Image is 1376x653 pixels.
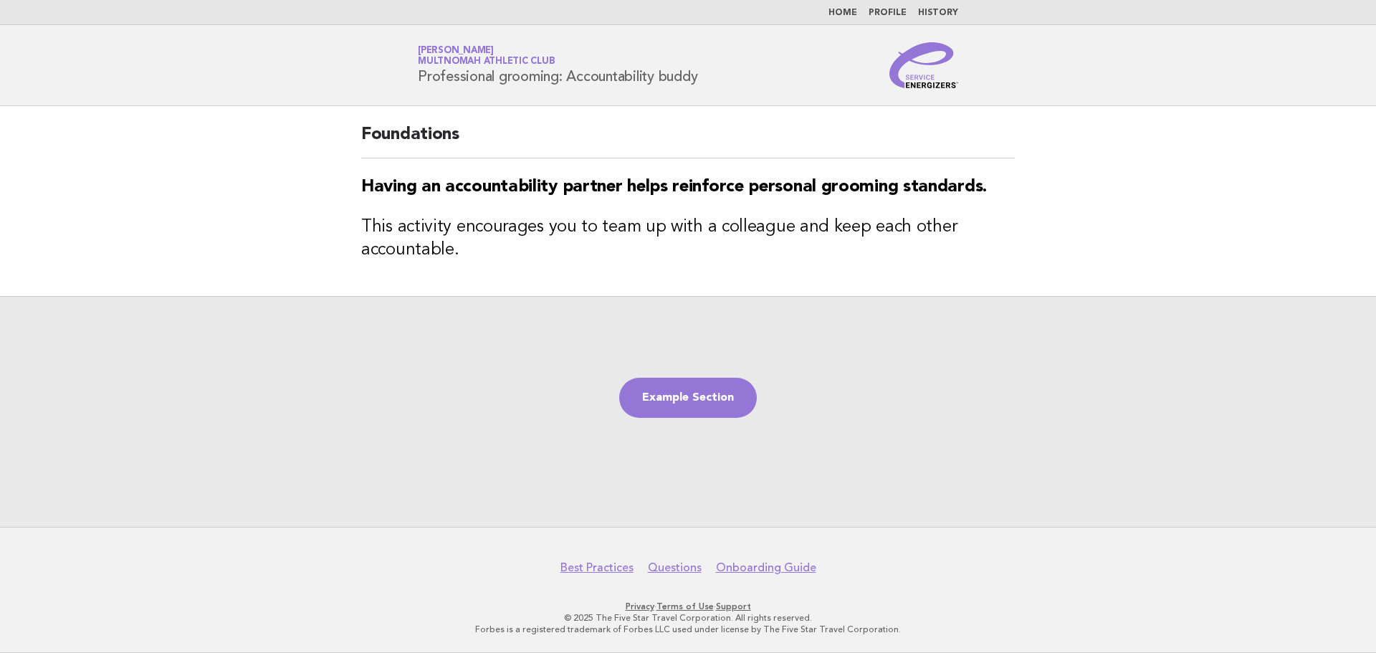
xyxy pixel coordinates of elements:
[361,123,1015,158] h2: Foundations
[249,624,1127,635] p: Forbes is a registered trademark of Forbes LLC used under license by The Five Star Travel Corpora...
[418,47,697,84] h1: Professional grooming: Accountability buddy
[716,601,751,611] a: Support
[361,178,987,196] strong: Having an accountability partner helps reinforce personal grooming standards.
[361,216,1015,262] h3: This activity encourages you to team up with a colleague and keep each other accountable.
[918,9,958,17] a: History
[249,612,1127,624] p: © 2025 The Five Star Travel Corporation. All rights reserved.
[418,46,555,66] a: [PERSON_NAME]Multnomah Athletic Club
[418,57,555,67] span: Multnomah Athletic Club
[716,561,816,575] a: Onboarding Guide
[626,601,654,611] a: Privacy
[619,378,757,418] a: Example Section
[828,9,857,17] a: Home
[656,601,714,611] a: Terms of Use
[560,561,634,575] a: Best Practices
[249,601,1127,612] p: · ·
[648,561,702,575] a: Questions
[869,9,907,17] a: Profile
[889,42,958,88] img: Service Energizers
